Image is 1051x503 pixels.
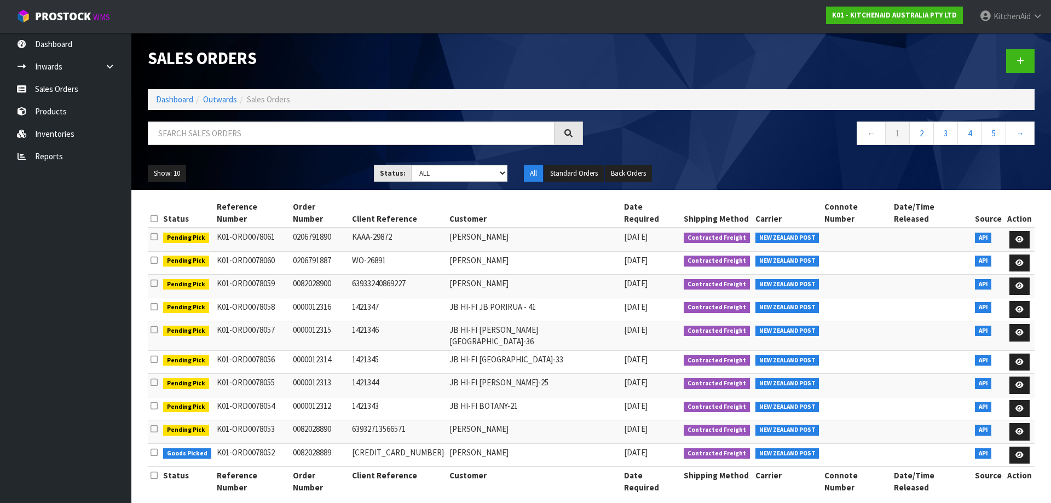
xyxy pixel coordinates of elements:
th: Customer [447,467,621,496]
span: [DATE] [624,424,648,434]
th: Customer [447,198,621,228]
span: API [975,279,992,290]
a: 1 [885,122,910,145]
th: Action [1004,198,1035,228]
span: Contracted Freight [684,402,750,413]
td: [PERSON_NAME] [447,228,621,251]
span: Contracted Freight [684,355,750,366]
span: API [975,355,992,366]
span: NEW ZEALAND POST [755,326,819,337]
span: [DATE] [624,278,648,288]
th: Status [160,467,214,496]
span: API [975,378,992,389]
img: cube-alt.png [16,9,30,23]
td: 0082028900 [290,275,349,298]
span: API [975,326,992,337]
th: Carrier [753,467,822,496]
h1: Sales Orders [148,49,583,67]
span: [DATE] [624,325,648,335]
span: [DATE] [624,377,648,388]
span: API [975,402,992,413]
span: NEW ZEALAND POST [755,256,819,267]
td: [CREDIT_CARD_NUMBER] [349,443,447,467]
td: K01-ORD0078060 [214,251,291,275]
span: [DATE] [624,232,648,242]
th: Action [1004,467,1035,496]
span: [DATE] [624,401,648,411]
span: NEW ZEALAND POST [755,425,819,436]
td: K01-ORD0078053 [214,420,291,444]
nav: Page navigation [599,122,1035,148]
span: Contracted Freight [684,279,750,290]
span: Contracted Freight [684,448,750,459]
td: K01-ORD0078057 [214,321,291,351]
a: Outwards [203,94,237,105]
td: 0082028889 [290,443,349,467]
button: Show: 10 [148,165,186,182]
td: K01-ORD0078056 [214,350,291,374]
span: NEW ZEALAND POST [755,279,819,290]
td: JB HI-FI BOTANY-21 [447,397,621,420]
td: 0000012312 [290,397,349,420]
span: [DATE] [624,354,648,365]
span: Contracted Freight [684,256,750,267]
small: WMS [93,12,110,22]
td: 0000012314 [290,350,349,374]
td: K01-ORD0078055 [214,374,291,397]
span: Contracted Freight [684,326,750,337]
th: Carrier [753,198,822,228]
td: [PERSON_NAME] [447,443,621,467]
th: Date/Time Released [891,467,972,496]
td: K01-ORD0078052 [214,443,291,467]
td: JB HI-FI JB PORIRUA - 41 [447,298,621,321]
td: KAAA-29872 [349,228,447,251]
span: [DATE] [624,255,648,265]
span: NEW ZEALAND POST [755,378,819,389]
td: 63933240869227 [349,275,447,298]
button: Back Orders [605,165,652,182]
span: Pending Pick [163,425,209,436]
span: Pending Pick [163,326,209,337]
td: 63932713566571 [349,420,447,444]
span: API [975,256,992,267]
span: KitchenAid [994,11,1031,21]
span: ProStock [35,9,91,24]
a: 2 [909,122,934,145]
th: Date Required [621,467,681,496]
span: Pending Pick [163,378,209,389]
th: Order Number [290,198,349,228]
td: K01-ORD0078059 [214,275,291,298]
td: WO-26891 [349,251,447,275]
th: Reference Number [214,467,291,496]
span: Contracted Freight [684,425,750,436]
span: [DATE] [624,447,648,458]
th: Client Reference [349,198,447,228]
span: Pending Pick [163,256,209,267]
a: → [1006,122,1035,145]
span: Sales Orders [247,94,290,105]
th: Date/Time Released [891,198,972,228]
span: Pending Pick [163,355,209,366]
span: NEW ZEALAND POST [755,355,819,366]
span: Pending Pick [163,402,209,413]
span: Pending Pick [163,279,209,290]
span: Contracted Freight [684,302,750,313]
input: Search sales orders [148,122,555,145]
a: 3 [933,122,958,145]
strong: K01 - KITCHENAID AUSTRALIA PTY LTD [832,10,957,20]
td: [PERSON_NAME] [447,275,621,298]
td: 1421344 [349,374,447,397]
a: ← [857,122,886,145]
span: NEW ZEALAND POST [755,233,819,244]
a: Dashboard [156,94,193,105]
a: 4 [957,122,982,145]
td: [PERSON_NAME] [447,251,621,275]
span: Contracted Freight [684,378,750,389]
strong: Status: [380,169,406,178]
td: K01-ORD0078061 [214,228,291,251]
td: JB HI-FI [PERSON_NAME][GEOGRAPHIC_DATA]-36 [447,321,621,351]
td: JB HI-FI [GEOGRAPHIC_DATA]-33 [447,350,621,374]
span: NEW ZEALAND POST [755,448,819,459]
td: 1421345 [349,350,447,374]
th: Shipping Method [681,198,753,228]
